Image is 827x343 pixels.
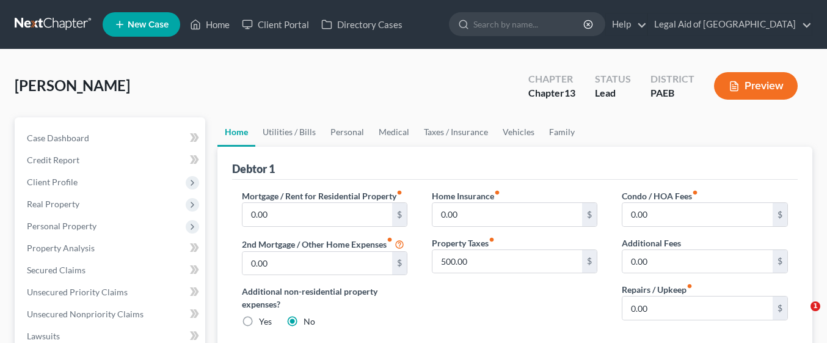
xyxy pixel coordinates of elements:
[184,13,236,35] a: Home
[622,250,773,273] input: --
[595,72,631,86] div: Status
[15,76,130,94] span: [PERSON_NAME]
[27,155,79,165] span: Credit Report
[17,303,205,325] a: Unsecured Nonpriority Claims
[392,203,407,226] div: $
[432,203,583,226] input: --
[773,297,787,320] div: $
[27,309,144,319] span: Unsecured Nonpriority Claims
[622,203,773,226] input: --
[622,237,681,249] label: Additional Fees
[128,20,169,29] span: New Case
[255,117,323,147] a: Utilities / Bills
[17,259,205,281] a: Secured Claims
[494,190,500,196] i: fiber_manual_record
[595,86,631,100] div: Lead
[17,149,205,171] a: Credit Report
[27,177,78,187] span: Client Profile
[582,203,597,226] div: $
[773,203,787,226] div: $
[217,117,255,147] a: Home
[606,13,647,35] a: Help
[27,331,60,341] span: Lawsuits
[27,243,95,253] span: Property Analysis
[528,86,575,100] div: Chapter
[811,301,820,311] span: 1
[392,252,407,275] div: $
[304,315,315,328] label: No
[785,301,815,331] iframe: Intercom live chat
[582,250,597,273] div: $
[648,13,812,35] a: Legal Aid of [GEOGRAPHIC_DATA]
[242,252,393,275] input: --
[242,190,403,202] label: Mortgage / Rent for Residential Property
[27,287,128,297] span: Unsecured Priority Claims
[650,86,694,100] div: PAEB
[232,161,275,176] div: Debtor 1
[687,283,693,289] i: fiber_manual_record
[259,315,272,328] label: Yes
[432,237,495,249] label: Property Taxes
[714,72,798,100] button: Preview
[315,13,409,35] a: Directory Cases
[17,237,205,259] a: Property Analysis
[17,281,205,303] a: Unsecured Priority Claims
[622,297,773,320] input: --
[323,117,371,147] a: Personal
[489,237,495,243] i: fiber_manual_record
[242,285,407,311] label: Additional non-residential property expenses?
[564,87,575,98] span: 13
[27,221,97,231] span: Personal Property
[622,283,693,296] label: Repairs / Upkeep
[396,190,403,196] i: fiber_manual_record
[27,199,79,209] span: Real Property
[542,117,582,147] a: Family
[692,190,698,196] i: fiber_manual_record
[242,237,404,251] label: 2nd Mortgage / Other Home Expenses
[27,265,86,275] span: Secured Claims
[17,127,205,149] a: Case Dashboard
[387,237,393,243] i: fiber_manual_record
[622,190,698,202] label: Condo / HOA Fees
[650,72,694,86] div: District
[432,250,583,273] input: --
[371,117,417,147] a: Medical
[528,72,575,86] div: Chapter
[473,13,585,35] input: Search by name...
[417,117,495,147] a: Taxes / Insurance
[495,117,542,147] a: Vehicles
[432,190,500,202] label: Home Insurance
[773,250,787,273] div: $
[236,13,315,35] a: Client Portal
[242,203,393,226] input: --
[27,133,89,143] span: Case Dashboard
